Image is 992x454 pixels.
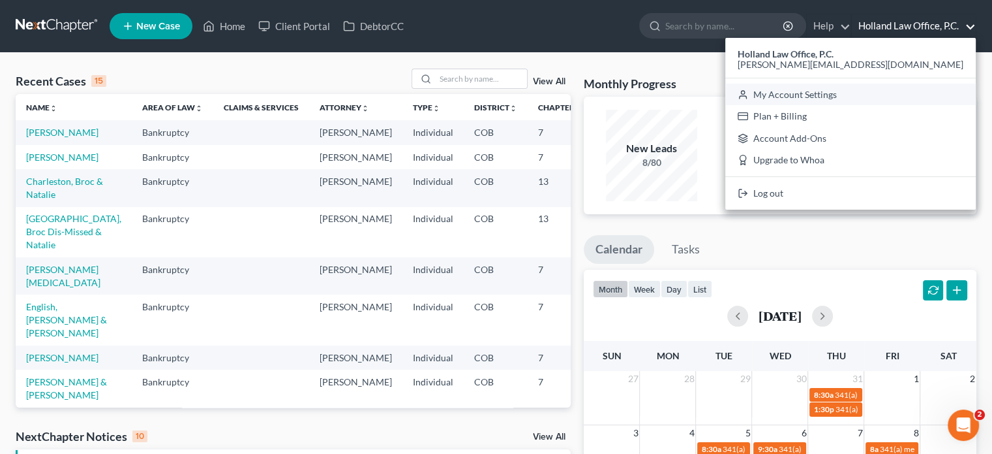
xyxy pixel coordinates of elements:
[593,280,628,298] button: month
[528,370,593,407] td: 7
[974,410,985,420] span: 2
[464,169,528,206] td: COB
[464,346,528,370] td: COB
[606,156,697,169] div: 8/80
[856,425,864,441] span: 7
[309,257,402,295] td: [PERSON_NAME]
[464,145,528,169] td: COB
[132,120,213,144] td: Bankruptcy
[660,235,712,264] a: Tasks
[969,371,976,387] span: 2
[132,207,213,257] td: Bankruptcy
[320,103,369,112] a: Attorneyunfold_more
[26,213,121,250] a: [GEOGRAPHIC_DATA], Broc Dis-Missed & Natalie
[725,38,976,210] div: Holland Law Office, P.C.
[402,257,464,295] td: Individual
[132,145,213,169] td: Bankruptcy
[778,444,904,454] span: 341(a) meeting for [PERSON_NAME]
[464,120,528,144] td: COB
[26,301,107,338] a: English, [PERSON_NAME] & [PERSON_NAME]
[464,295,528,345] td: COB
[26,103,57,112] a: Nameunfold_more
[813,404,834,414] span: 1:30p
[402,120,464,144] td: Individual
[665,14,785,38] input: Search by name...
[528,408,593,445] td: 7
[16,429,147,444] div: NextChapter Notices
[309,346,402,370] td: [PERSON_NAME]
[528,169,593,206] td: 13
[834,390,960,400] span: 341(a) meeting for [PERSON_NAME]
[26,127,98,138] a: [PERSON_NAME]
[26,352,98,363] a: [PERSON_NAME]
[132,346,213,370] td: Bankruptcy
[402,346,464,370] td: Individual
[402,169,464,206] td: Individual
[132,430,147,442] div: 10
[132,370,213,407] td: Bankruptcy
[701,444,721,454] span: 8:30a
[509,105,517,112] i: unfold_more
[528,145,593,169] td: 7
[16,73,106,89] div: Recent Cases
[661,280,687,298] button: day
[309,145,402,169] td: [PERSON_NAME]
[195,105,203,112] i: unfold_more
[682,371,695,387] span: 28
[252,14,337,38] a: Client Portal
[725,105,976,127] a: Plan + Billing
[687,280,712,298] button: list
[584,76,676,91] h3: Monthly Progress
[744,425,751,441] span: 5
[436,69,527,88] input: Search by name...
[309,295,402,345] td: [PERSON_NAME]
[464,408,528,445] td: COB
[309,207,402,257] td: [PERSON_NAME]
[584,235,654,264] a: Calendar
[26,264,100,288] a: [PERSON_NAME][MEDICAL_DATA]
[309,408,402,445] td: [PERSON_NAME]
[528,207,593,257] td: 13
[715,350,732,361] span: Tue
[631,425,639,441] span: 3
[912,371,920,387] span: 1
[628,280,661,298] button: week
[807,14,850,38] a: Help
[361,105,369,112] i: unfold_more
[413,103,440,112] a: Typeunfold_more
[213,94,309,120] th: Claims & Services
[533,432,565,442] a: View All
[50,105,57,112] i: unfold_more
[606,141,697,156] div: New Leads
[132,408,213,445] td: Bankruptcy
[196,14,252,38] a: Home
[850,371,864,387] span: 31
[402,295,464,345] td: Individual
[528,346,593,370] td: 7
[26,152,98,163] a: [PERSON_NAME]
[402,370,464,407] td: Individual
[626,371,639,387] span: 27
[402,145,464,169] td: Individual
[826,350,845,361] span: Thu
[91,75,106,87] div: 15
[738,48,834,59] strong: Holland Law Office, P.C.
[26,176,103,200] a: Charleston, Broc & Natalie
[528,295,593,345] td: 7
[725,84,976,106] a: My Account Settings
[538,103,582,112] a: Chapterunfold_more
[464,207,528,257] td: COB
[402,207,464,257] td: Individual
[309,120,402,144] td: [PERSON_NAME]
[528,120,593,144] td: 7
[402,408,464,445] td: Individual
[464,370,528,407] td: COB
[852,14,976,38] a: Holland Law Office, P.C.
[132,257,213,295] td: Bankruptcy
[725,127,976,150] a: Account Add-Ons
[800,425,807,441] span: 6
[432,105,440,112] i: unfold_more
[687,425,695,441] span: 4
[940,350,956,361] span: Sat
[528,257,593,295] td: 7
